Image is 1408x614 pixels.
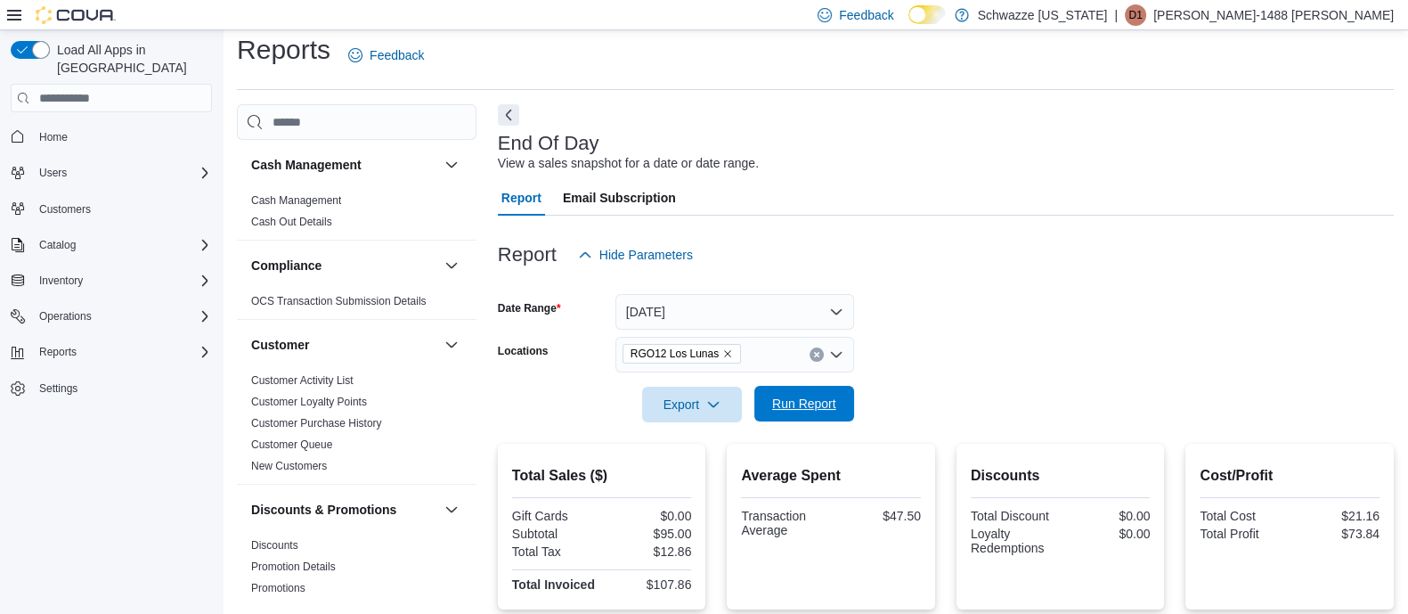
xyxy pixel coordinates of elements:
[4,196,219,222] button: Customers
[498,104,519,126] button: Next
[441,255,462,276] button: Compliance
[251,193,341,208] span: Cash Management
[4,160,219,185] button: Users
[251,336,309,354] h3: Customer
[971,465,1151,487] h2: Discounts
[606,527,692,541] div: $95.00
[36,6,116,24] img: Cova
[39,274,83,288] span: Inventory
[251,257,437,274] button: Compliance
[1153,4,1394,26] p: [PERSON_NAME]-1488 [PERSON_NAME]
[653,387,731,422] span: Export
[251,438,332,452] span: Customer Queue
[32,270,90,291] button: Inventory
[237,291,476,319] div: Compliance
[237,32,330,68] h1: Reports
[32,341,84,363] button: Reports
[1114,4,1118,26] p: |
[39,202,91,217] span: Customers
[251,216,332,228] a: Cash Out Details
[754,386,854,422] button: Run Report
[1293,509,1380,523] div: $21.16
[251,215,332,229] span: Cash Out Details
[563,180,676,216] span: Email Subscription
[251,257,321,274] h3: Compliance
[251,459,327,473] span: New Customers
[32,198,212,220] span: Customers
[1064,527,1151,541] div: $0.00
[39,238,76,252] span: Catalog
[512,509,598,523] div: Gift Cards
[498,133,599,154] h3: End Of Day
[251,560,336,574] span: Promotion Details
[32,306,99,327] button: Operations
[251,194,341,207] a: Cash Management
[251,374,354,387] a: Customer Activity List
[4,304,219,329] button: Operations
[32,125,212,147] span: Home
[251,539,298,552] a: Discounts
[50,41,212,77] span: Load All Apps in [GEOGRAPHIC_DATA]
[971,509,1057,523] div: Total Discount
[606,544,692,559] div: $12.86
[251,561,336,573] a: Promotion Details
[32,162,74,184] button: Users
[32,234,212,256] span: Catalog
[251,417,382,430] a: Customer Purchase History
[251,336,437,354] button: Customer
[741,465,921,487] h2: Average Spent
[251,294,427,308] span: OCS Transaction Submission Details
[1200,465,1380,487] h2: Cost/Profit
[39,309,92,323] span: Operations
[839,6,893,24] span: Feedback
[1064,509,1151,523] div: $0.00
[39,130,68,144] span: Home
[251,395,367,409] span: Customer Loyalty Points
[829,348,843,362] button: Open list of options
[251,295,427,307] a: OCS Transaction Submission Details
[32,270,212,291] span: Inventory
[4,375,219,401] button: Settings
[32,234,83,256] button: Catalog
[810,348,824,362] button: Clear input
[623,344,741,364] span: RGO12 Los Lunas
[512,577,595,592] strong: Total Invoiced
[32,341,212,363] span: Reports
[498,154,759,173] div: View a sales snapshot for a date or date range.
[39,166,67,180] span: Users
[741,509,827,537] div: Transaction Average
[251,501,396,519] h3: Discounts & Promotions
[971,527,1057,555] div: Loyalty Redemptions
[1128,4,1142,26] span: D1
[251,156,437,174] button: Cash Management
[32,199,98,220] a: Customers
[599,246,693,264] span: Hide Parameters
[32,162,212,184] span: Users
[498,344,549,358] label: Locations
[615,294,854,330] button: [DATE]
[4,340,219,364] button: Reports
[772,395,836,413] span: Run Report
[251,416,382,430] span: Customer Purchase History
[251,373,354,388] span: Customer Activity List
[251,501,437,519] button: Discounts & Promotions
[32,378,85,399] a: Settings
[251,460,327,472] a: New Customers
[251,396,367,408] a: Customer Loyalty Points
[237,535,476,606] div: Discounts & Promotions
[251,438,332,451] a: Customer Queue
[571,237,700,273] button: Hide Parameters
[39,345,77,359] span: Reports
[631,345,719,363] span: RGO12 Los Lunas
[512,465,692,487] h2: Total Sales ($)
[1125,4,1146,26] div: Denise-1488 Zamora
[1200,509,1286,523] div: Total Cost
[4,123,219,149] button: Home
[441,499,462,520] button: Discounts & Promotions
[341,37,431,73] a: Feedback
[498,301,561,315] label: Date Range
[251,582,305,594] a: Promotions
[501,180,541,216] span: Report
[11,116,212,447] nav: Complex example
[441,334,462,356] button: Customer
